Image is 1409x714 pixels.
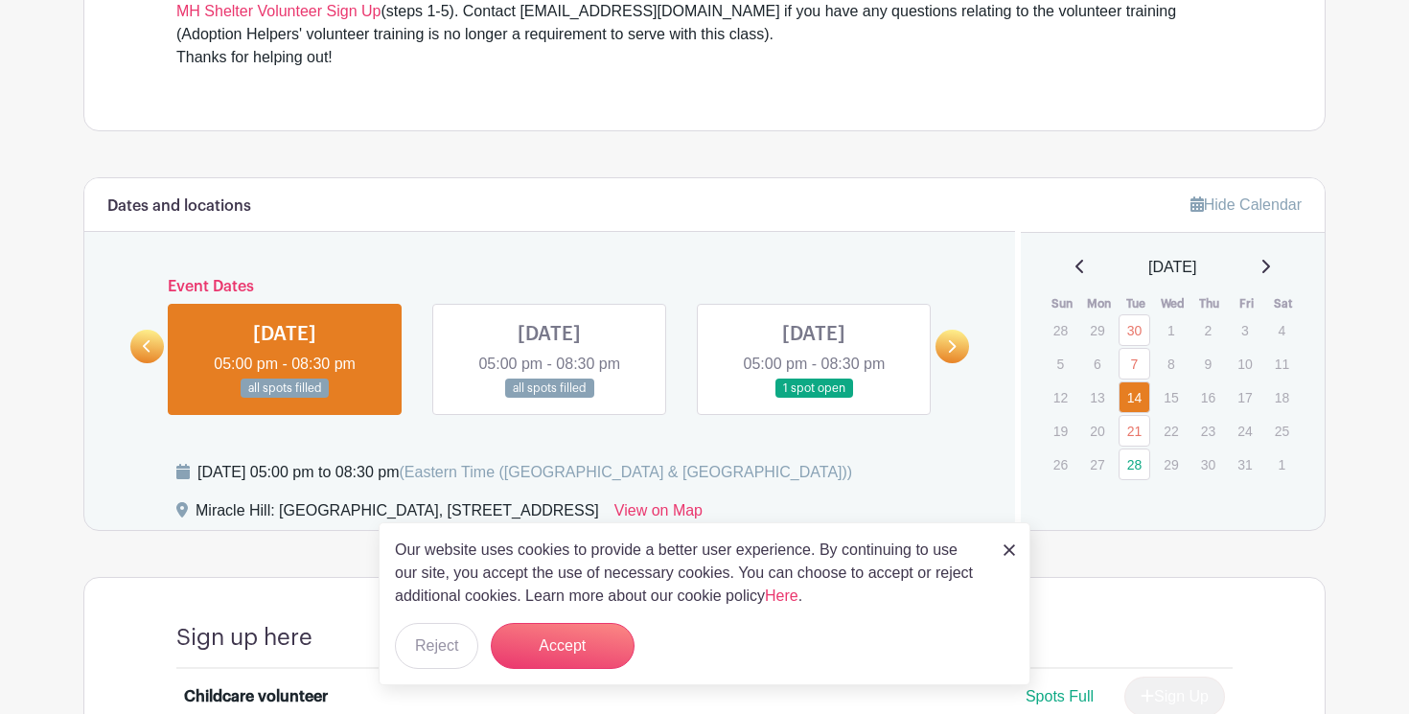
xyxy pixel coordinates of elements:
a: Here [765,587,798,604]
h4: Sign up here [176,624,312,652]
div: Childcare volunteer [184,685,328,708]
h6: Dates and locations [107,197,251,216]
p: 22 [1155,416,1187,446]
p: Our website uses cookies to provide a better user experience. By continuing to use our site, you ... [395,539,983,608]
p: 15 [1155,382,1187,412]
p: 17 [1229,382,1260,412]
p: 6 [1081,349,1113,379]
h6: Event Dates [164,278,935,296]
span: (Eastern Time ([GEOGRAPHIC_DATA] & [GEOGRAPHIC_DATA])) [399,464,852,480]
p: 29 [1081,315,1113,345]
a: 21 [1119,415,1150,447]
p: 23 [1192,416,1224,446]
p: 9 [1192,349,1224,379]
a: MH Shelter Volunteer Sign Up [176,3,381,19]
th: Mon [1080,294,1118,313]
p: 19 [1045,416,1076,446]
p: 30 [1192,449,1224,479]
button: Accept [491,623,635,669]
p: 1 [1155,315,1187,345]
a: 30 [1119,314,1150,346]
a: 7 [1119,348,1150,380]
span: Spots Full [1026,688,1094,704]
p: 26 [1045,449,1076,479]
a: Hide Calendar [1190,196,1302,213]
p: 1 [1266,449,1298,479]
div: [DATE] 05:00 pm to 08:30 pm [197,461,852,484]
p: 20 [1081,416,1113,446]
p: 4 [1266,315,1298,345]
span: [DATE] [1148,256,1196,279]
th: Sun [1044,294,1081,313]
p: 2 [1192,315,1224,345]
p: 28 [1045,315,1076,345]
p: 24 [1229,416,1260,446]
th: Fri [1228,294,1265,313]
p: 10 [1229,349,1260,379]
p: 25 [1266,416,1298,446]
p: 12 [1045,382,1076,412]
p: 13 [1081,382,1113,412]
p: 3 [1229,315,1260,345]
a: View on Map [614,499,703,530]
p: 27 [1081,449,1113,479]
div: Miracle Hill: [GEOGRAPHIC_DATA], [STREET_ADDRESS] [196,499,599,530]
th: Sat [1265,294,1303,313]
th: Thu [1191,294,1229,313]
p: 31 [1229,449,1260,479]
a: 28 [1119,449,1150,480]
p: 16 [1192,382,1224,412]
th: Wed [1154,294,1191,313]
p: 8 [1155,349,1187,379]
p: 11 [1266,349,1298,379]
p: 29 [1155,449,1187,479]
img: close_button-5f87c8562297e5c2d7936805f587ecaba9071eb48480494691a3f1689db116b3.svg [1004,544,1015,556]
p: 5 [1045,349,1076,379]
p: 18 [1266,382,1298,412]
button: Reject [395,623,478,669]
a: 14 [1119,381,1150,413]
th: Tue [1118,294,1155,313]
